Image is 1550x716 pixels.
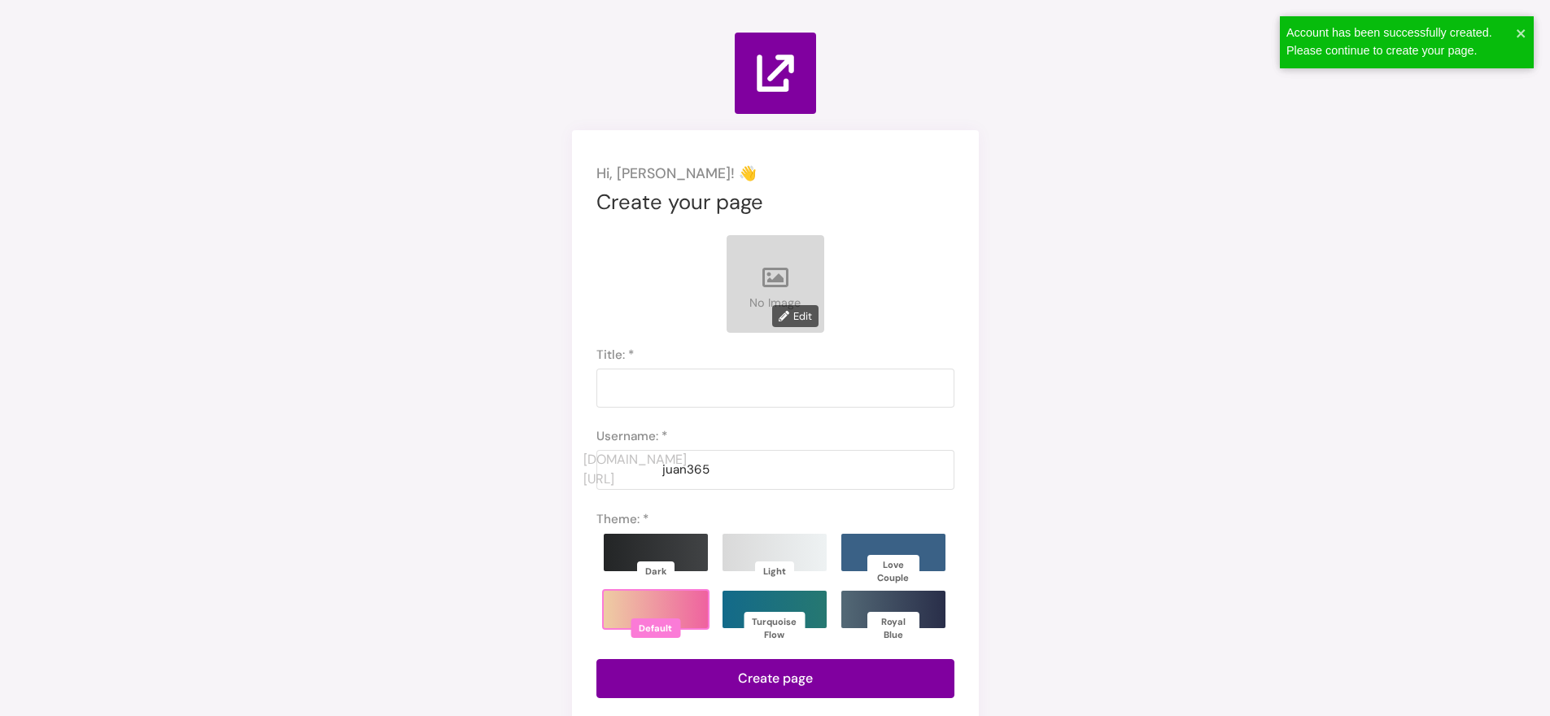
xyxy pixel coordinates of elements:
[637,561,675,581] p: Dark
[744,612,805,644] p: Turquoise Flow
[867,555,919,587] p: Love Couple
[596,659,954,698] button: Create page
[867,612,919,644] p: Royal Blue
[596,163,954,184] p: Hi, [PERSON_NAME]!
[735,33,816,114] img: Logo Linkez
[631,618,680,638] p: Default
[739,164,757,182] span: Hands
[749,295,801,312] p: No Image
[1286,24,1516,59] div: Account has been successfully created. Please continue to create your page.
[727,235,824,333] div: Click to select a image
[596,427,954,446] label: Username: *
[755,561,794,581] p: Light
[596,346,954,365] label: Title: *
[596,190,954,216] h2: Create your page
[596,510,648,529] label: Theme: *
[1516,23,1527,42] button: close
